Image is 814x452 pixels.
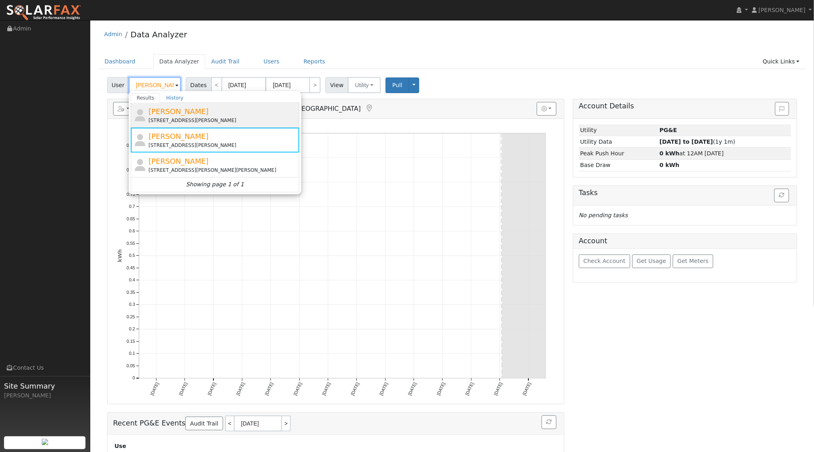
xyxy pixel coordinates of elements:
[660,138,713,145] strong: [DATE] to [DATE]
[132,376,135,381] text: 0
[126,241,135,246] text: 0.55
[658,148,792,159] td: at 12AM [DATE]
[126,339,135,344] text: 0.15
[579,124,658,136] td: Utility
[258,54,286,69] a: Users
[660,150,680,157] strong: 0 kWh
[42,439,48,445] img: retrieve
[107,77,129,93] span: User
[186,180,244,189] i: Showing page 1 of 1
[207,382,217,396] text: [DATE]
[149,382,159,396] text: [DATE]
[160,93,189,103] a: History
[148,167,297,174] div: [STREET_ADDRESS][PERSON_NAME][PERSON_NAME]
[211,77,222,93] a: <
[579,255,630,268] button: Check Account
[348,77,381,93] button: Utility
[129,204,135,209] text: 0.7
[126,290,135,295] text: 0.35
[264,382,274,396] text: [DATE]
[148,157,209,165] span: [PERSON_NAME]
[678,258,709,264] span: Get Meters
[579,159,658,171] td: Base Draw
[583,258,625,264] span: Check Account
[225,415,234,432] a: <
[148,107,209,116] span: [PERSON_NAME]
[186,77,211,93] span: Dates
[185,417,223,430] a: Audit Trail
[309,77,321,93] a: >
[148,117,297,124] div: [STREET_ADDRESS][PERSON_NAME]
[579,102,791,110] h5: Account Details
[104,31,122,37] a: Admin
[774,189,789,202] button: Refresh
[126,167,135,172] text: 0.85
[637,258,666,264] span: Get Usage
[129,302,135,307] text: 0.3
[579,212,628,218] i: No pending tasks
[126,192,135,197] text: 0.75
[126,314,135,319] text: 0.25
[660,162,680,168] strong: 0 kWh
[378,382,388,396] text: [DATE]
[129,278,135,283] text: 0.4
[673,255,713,268] button: Get Meters
[130,30,187,39] a: Data Analyzer
[298,54,331,69] a: Reports
[126,143,135,148] text: 0.95
[325,77,348,93] span: View
[757,54,806,69] a: Quick Links
[178,382,188,396] text: [DATE]
[464,382,474,396] text: [DATE]
[129,351,135,356] text: 0.1
[129,77,181,93] input: Select a User
[148,132,209,140] span: [PERSON_NAME]
[282,415,291,432] a: >
[129,229,135,234] text: 0.6
[407,382,417,396] text: [DATE]
[493,382,503,396] text: [DATE]
[6,4,81,21] img: SolarFax
[148,142,297,149] div: [STREET_ADDRESS][PERSON_NAME]
[522,382,532,396] text: [DATE]
[99,54,142,69] a: Dashboard
[113,415,558,432] h5: Recent PG&E Events
[579,189,791,197] h5: Tasks
[660,138,735,145] span: (1y 1m)
[759,7,806,13] span: [PERSON_NAME]
[392,82,402,88] span: Pull
[579,237,607,245] h5: Account
[660,127,677,133] strong: ID: 17167657, authorized: 08/12/25
[129,253,135,258] text: 0.5
[542,415,556,429] button: Refresh
[126,216,135,221] text: 0.65
[131,93,160,103] a: Results
[579,148,658,159] td: Peak Push Hour
[126,265,135,270] text: 0.45
[436,382,446,396] text: [DATE]
[129,327,135,332] text: 0.2
[292,382,302,396] text: [DATE]
[579,136,658,148] td: Utility Data
[4,391,86,400] div: [PERSON_NAME]
[365,104,374,112] a: Map
[153,54,205,69] a: Data Analyzer
[321,382,331,396] text: [DATE]
[350,382,360,396] text: [DATE]
[4,381,86,391] span: Site Summary
[235,382,245,396] text: [DATE]
[775,102,789,116] button: Issue History
[117,249,123,262] text: kWh
[126,363,135,368] text: 0.05
[205,54,246,69] a: Audit Trail
[632,255,671,268] button: Get Usage
[386,77,409,93] button: Pull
